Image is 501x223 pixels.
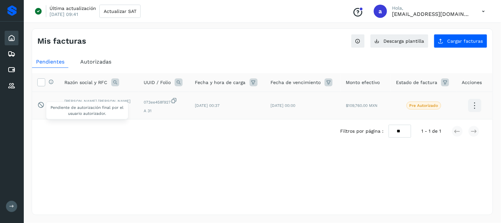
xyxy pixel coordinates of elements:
span: Estado de factura [396,79,437,86]
span: [DATE] 00:37 [195,103,220,108]
span: [DATE] 00:00 [270,103,295,108]
div: Inicio [5,31,18,45]
button: Actualizar SAT [99,5,141,18]
div: Embarques [5,47,18,61]
p: Pre Autorizado [410,103,438,108]
span: Acciones [462,79,482,86]
span: Pendientes [36,59,64,65]
button: Descarga plantilla [370,34,429,48]
span: Pendiente de autorización final por el usuario autorizador. [51,105,124,116]
span: 1 - 1 de 1 [422,128,441,135]
span: Descarga plantilla [384,39,424,43]
p: asesoresdiferidos@astpsa.com [392,11,472,17]
span: Filtros por página : [340,128,383,135]
p: Última actualización [50,5,96,11]
span: Cargar facturas [447,39,483,43]
span: $109,760.00 MXN [346,103,377,108]
div: Proveedores [5,78,18,93]
span: A 31 [144,108,184,114]
span: Fecha y hora de carga [195,79,246,86]
span: Actualizar SAT [104,9,136,14]
div: Cuentas por pagar [5,63,18,77]
span: UUID / Folio [144,79,171,86]
p: [DATE] 09:41 [50,11,78,17]
h4: Mis facturas [37,36,86,46]
button: Cargar facturas [434,34,487,48]
p: Hola, [392,5,472,11]
span: Autorizadas [80,59,111,65]
span: [PERSON_NAME] [PERSON_NAME] [64,98,133,104]
span: 073ee458f927 [144,97,184,105]
span: Fecha de vencimiento [270,79,321,86]
span: Razón social y RFC [64,79,107,86]
span: Monto efectivo [346,79,380,86]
